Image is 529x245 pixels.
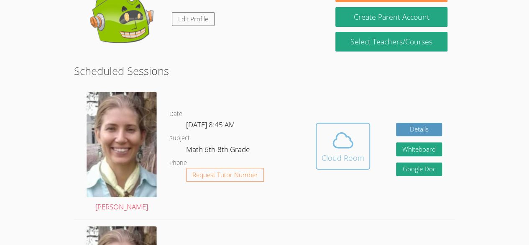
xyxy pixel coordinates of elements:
[186,144,251,158] dd: Math 6th-8th Grade
[169,133,190,144] dt: Subject
[74,63,455,79] h2: Scheduled Sessions
[396,123,442,137] a: Details
[335,32,447,52] a: Select Teachers/Courses
[396,142,442,156] button: Whiteboard
[87,92,157,197] img: Screenshot%202024-09-06%20202226%20-%20Cropped.png
[322,152,364,164] div: Cloud Room
[335,7,447,27] button: Create Parent Account
[169,158,187,168] dt: Phone
[87,92,157,213] a: [PERSON_NAME]
[316,123,370,170] button: Cloud Room
[396,162,442,176] a: Google Doc
[186,120,235,129] span: [DATE] 8:45 AM
[172,12,215,26] a: Edit Profile
[169,109,182,119] dt: Date
[192,172,258,178] span: Request Tutor Number
[186,168,264,182] button: Request Tutor Number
